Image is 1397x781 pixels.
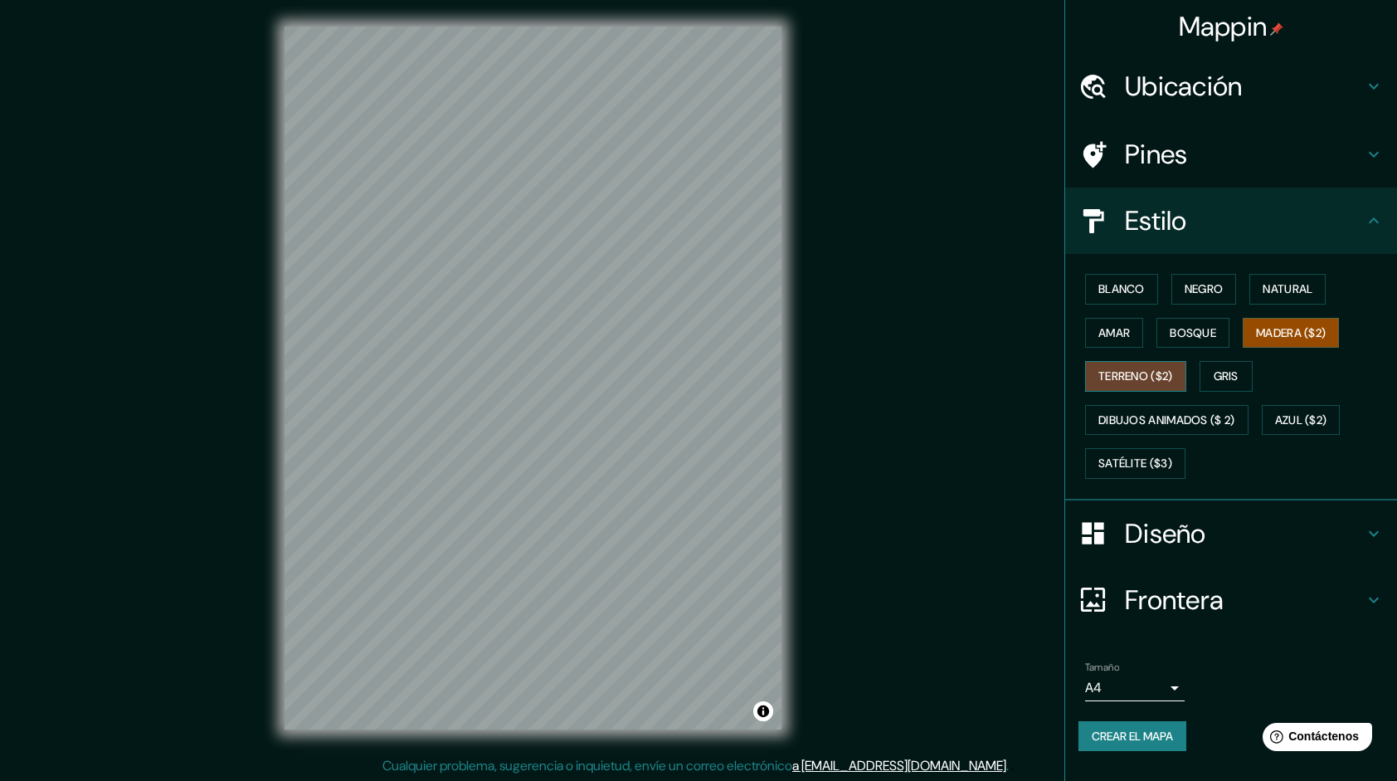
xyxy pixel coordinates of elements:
font: Negro [1185,279,1224,300]
button: Madera ($2) [1243,318,1339,349]
a: a [EMAIL_ADDRESS][DOMAIN_NAME] [792,757,1006,774]
h4: Estilo [1125,204,1364,237]
div: Diseño [1065,500,1397,567]
div: . [1011,756,1015,776]
button: Alternar atribución [753,701,773,721]
font: Natural [1263,279,1312,300]
label: Tamaño [1085,660,1119,674]
div: Pines [1065,121,1397,188]
font: Amar [1098,323,1130,344]
button: Satélite ($3) [1085,448,1185,479]
button: Negro [1171,274,1237,305]
canvas: Mapa [285,27,781,730]
font: Gris [1214,366,1239,387]
button: Dibujos animados ($ 2) [1085,405,1249,436]
div: Estilo [1065,188,1397,254]
font: Bosque [1170,323,1216,344]
font: Satélite ($3) [1098,453,1172,474]
font: Azul ($2) [1275,410,1327,431]
h4: Diseño [1125,517,1364,550]
font: Crear el mapa [1092,726,1173,747]
button: Gris [1200,361,1253,392]
div: A4 [1085,675,1185,701]
button: Crear el mapa [1078,721,1186,752]
iframe: Help widget launcher [1249,716,1379,763]
h4: Frontera [1125,583,1364,617]
button: Natural [1249,274,1326,305]
font: Madera ($2) [1256,323,1326,344]
img: pin-icon.png [1270,22,1283,36]
button: Blanco [1085,274,1158,305]
div: . [1009,756,1011,776]
h4: Pines [1125,138,1364,171]
button: Terreno ($2) [1085,361,1186,392]
font: Blanco [1098,279,1145,300]
button: Amar [1085,318,1143,349]
button: Bosque [1156,318,1229,349]
font: Dibujos animados ($ 2) [1098,410,1235,431]
div: Ubicación [1065,53,1397,120]
font: Terreno ($2) [1098,366,1173,387]
h4: Ubicación [1125,70,1364,103]
p: Cualquier problema, sugerencia o inquietud, envíe un correo electrónico . [382,756,1009,776]
font: Mappin [1179,9,1268,44]
button: Azul ($2) [1262,405,1341,436]
div: Frontera [1065,567,1397,633]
